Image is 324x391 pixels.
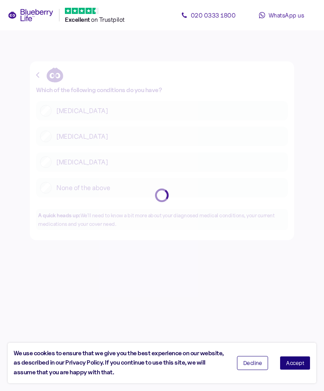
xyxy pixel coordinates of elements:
span: Decline [243,360,262,366]
div: We use cookies to ensure that we give you the best experience on our website, as described in our... [14,349,225,377]
a: 020 0333 1800 [173,7,243,23]
span: Accept [286,360,304,366]
span: on Trustpilot [91,16,125,23]
span: Excellent ️ [65,16,91,23]
button: Accept cookies [280,356,310,370]
span: 020 0333 1800 [191,11,236,19]
button: Decline cookies [237,356,268,370]
a: WhatsApp us [246,7,316,23]
span: WhatsApp us [268,11,304,19]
